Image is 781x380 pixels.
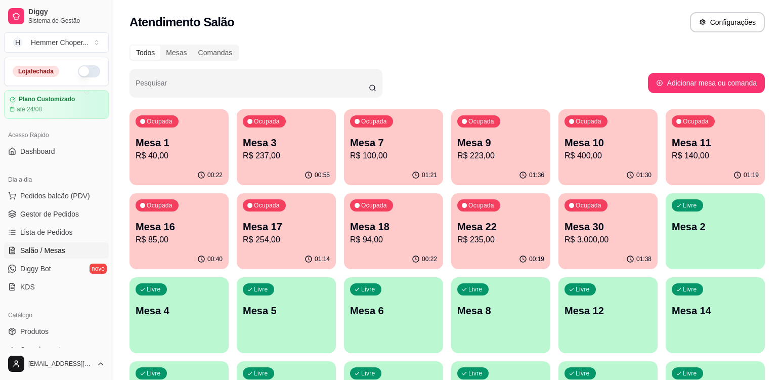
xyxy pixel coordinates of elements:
h2: Atendimento Salão [129,14,234,30]
p: Mesa 5 [243,304,330,318]
p: Livre [147,369,161,377]
button: [EMAIL_ADDRESS][DOMAIN_NAME] [4,352,109,376]
p: 01:19 [744,171,759,179]
p: R$ 140,00 [672,150,759,162]
span: Salão / Mesas [20,245,65,256]
p: 01:14 [315,255,330,263]
a: Plano Customizadoaté 24/08 [4,90,109,119]
p: Ocupada [147,201,172,209]
p: Mesa 18 [350,220,437,234]
p: Mesa 6 [350,304,437,318]
button: OcupadaMesa 7R$ 100,0001:21 [344,109,443,185]
a: DiggySistema de Gestão [4,4,109,28]
button: LivreMesa 4 [129,277,229,353]
p: Livre [683,369,697,377]
article: Plano Customizado [19,96,75,103]
div: Acesso Rápido [4,127,109,143]
p: Ocupada [361,201,387,209]
p: Livre [468,369,483,377]
p: R$ 94,00 [350,234,437,246]
span: Diggy [28,8,105,17]
p: R$ 400,00 [565,150,652,162]
p: 01:21 [422,171,437,179]
div: Dia a dia [4,172,109,188]
div: Todos [131,46,160,60]
p: Mesa 10 [565,136,652,150]
span: Complementos [20,345,68,355]
button: OcupadaMesa 16R$ 85,0000:40 [129,193,229,269]
a: Dashboard [4,143,109,159]
div: Loja fechada [13,66,59,77]
p: R$ 3.000,00 [565,234,652,246]
p: Ocupada [576,117,601,125]
button: OcupadaMesa 11R$ 140,0001:19 [666,109,765,185]
span: Pedidos balcão (PDV) [20,191,90,201]
p: R$ 254,00 [243,234,330,246]
span: Diggy Bot [20,264,51,274]
a: Gestor de Pedidos [4,206,109,222]
p: 01:30 [636,171,652,179]
a: Complementos [4,342,109,358]
p: R$ 237,00 [243,150,330,162]
p: Mesa 7 [350,136,437,150]
p: Livre [254,369,268,377]
span: [EMAIL_ADDRESS][DOMAIN_NAME] [28,360,93,368]
span: KDS [20,282,35,292]
p: Mesa 1 [136,136,223,150]
p: 01:38 [636,255,652,263]
p: R$ 40,00 [136,150,223,162]
a: Produtos [4,323,109,340]
button: OcupadaMesa 10R$ 400,0001:30 [558,109,658,185]
p: Mesa 4 [136,304,223,318]
button: OcupadaMesa 22R$ 235,0000:19 [451,193,550,269]
button: OcupadaMesa 1R$ 40,0000:22 [129,109,229,185]
p: Ocupada [576,201,601,209]
p: Livre [683,285,697,293]
p: 00:22 [207,171,223,179]
button: OcupadaMesa 3R$ 237,0000:55 [237,109,336,185]
button: LivreMesa 14 [666,277,765,353]
button: OcupadaMesa 18R$ 94,0000:22 [344,193,443,269]
p: Livre [576,369,590,377]
p: R$ 85,00 [136,234,223,246]
p: Mesa 22 [457,220,544,234]
p: Mesa 14 [672,304,759,318]
button: LivreMesa 2 [666,193,765,269]
span: Lista de Pedidos [20,227,73,237]
p: Mesa 8 [457,304,544,318]
p: Mesa 11 [672,136,759,150]
p: Livre [147,285,161,293]
div: Catálogo [4,307,109,323]
span: Dashboard [20,146,55,156]
p: Mesa 17 [243,220,330,234]
span: H [13,37,23,48]
input: Pesquisar [136,82,369,92]
p: Livre [576,285,590,293]
button: Pedidos balcão (PDV) [4,188,109,204]
p: Mesa 2 [672,220,759,234]
a: Diggy Botnovo [4,261,109,277]
button: LivreMesa 5 [237,277,336,353]
button: OcupadaMesa 9R$ 223,0001:36 [451,109,550,185]
p: Ocupada [468,201,494,209]
p: R$ 100,00 [350,150,437,162]
p: Mesa 9 [457,136,544,150]
p: Mesa 30 [565,220,652,234]
button: LivreMesa 12 [558,277,658,353]
p: 00:22 [422,255,437,263]
p: Ocupada [254,201,280,209]
a: Lista de Pedidos [4,224,109,240]
button: LivreMesa 8 [451,277,550,353]
p: 00:19 [529,255,544,263]
button: OcupadaMesa 17R$ 254,0001:14 [237,193,336,269]
p: Mesa 16 [136,220,223,234]
a: KDS [4,279,109,295]
p: Livre [361,369,375,377]
p: R$ 223,00 [457,150,544,162]
p: Livre [361,285,375,293]
p: R$ 235,00 [457,234,544,246]
p: 00:55 [315,171,330,179]
a: Salão / Mesas [4,242,109,259]
span: Sistema de Gestão [28,17,105,25]
button: Configurações [690,12,765,32]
